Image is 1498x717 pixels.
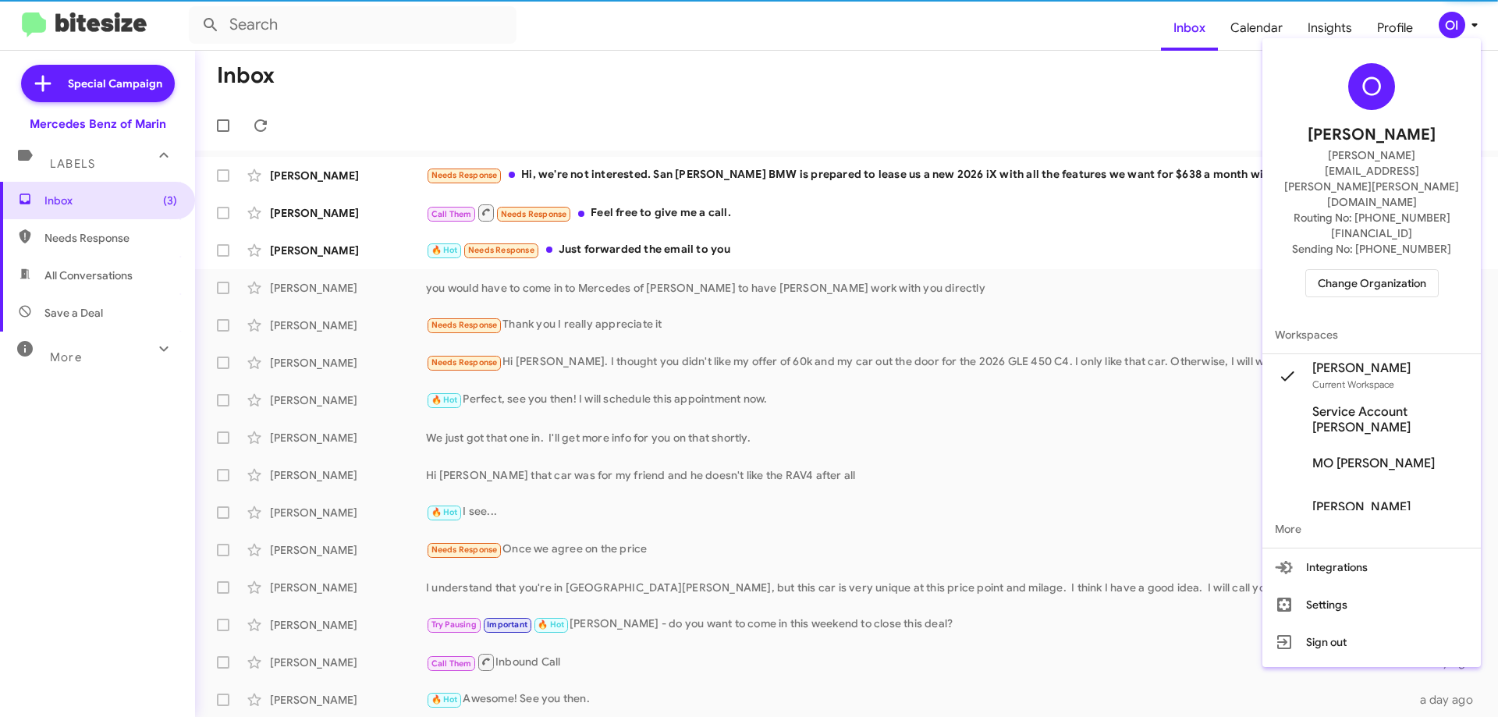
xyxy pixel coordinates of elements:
button: Sign out [1262,623,1481,661]
button: Change Organization [1305,269,1439,297]
span: [PERSON_NAME][EMAIL_ADDRESS][PERSON_NAME][PERSON_NAME][DOMAIN_NAME] [1281,147,1462,210]
span: [PERSON_NAME] [1308,122,1436,147]
button: Settings [1262,586,1481,623]
span: Service Account [PERSON_NAME] [1312,404,1468,435]
span: MO [PERSON_NAME] [1312,456,1435,471]
span: Workspaces [1262,316,1481,353]
span: Routing No: [PHONE_NUMBER][FINANCIAL_ID] [1281,210,1462,241]
span: [PERSON_NAME] [1312,499,1411,515]
div: O [1348,63,1395,110]
span: More [1262,510,1481,548]
span: Current Workspace [1312,378,1394,390]
button: Integrations [1262,548,1481,586]
span: [PERSON_NAME] [1312,360,1411,376]
span: Sending No: [PHONE_NUMBER] [1292,241,1451,257]
span: Change Organization [1318,270,1426,296]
